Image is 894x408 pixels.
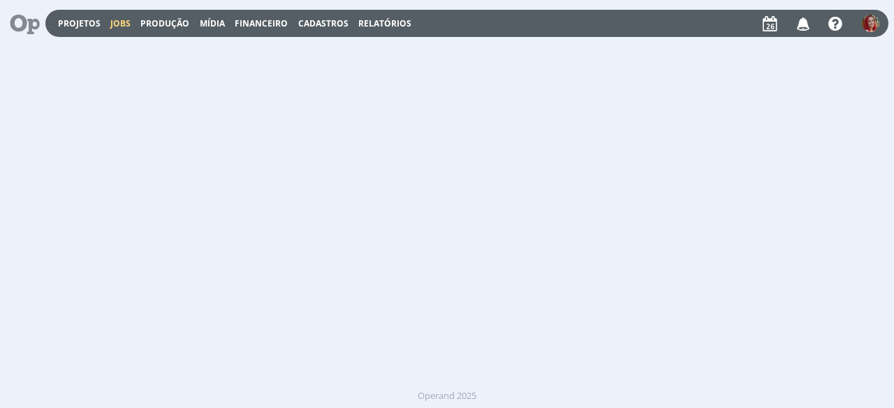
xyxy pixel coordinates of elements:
[862,15,879,32] img: G
[354,18,416,29] button: Relatórios
[196,18,229,29] button: Mídia
[106,18,135,29] button: Jobs
[58,17,101,29] a: Projetos
[140,17,189,29] a: Produção
[298,17,349,29] span: Cadastros
[358,17,411,29] a: Relatórios
[235,17,288,29] a: Financeiro
[861,11,880,36] button: G
[54,18,105,29] button: Projetos
[110,17,131,29] a: Jobs
[136,18,193,29] button: Produção
[294,18,353,29] button: Cadastros
[230,18,292,29] button: Financeiro
[200,17,225,29] a: Mídia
